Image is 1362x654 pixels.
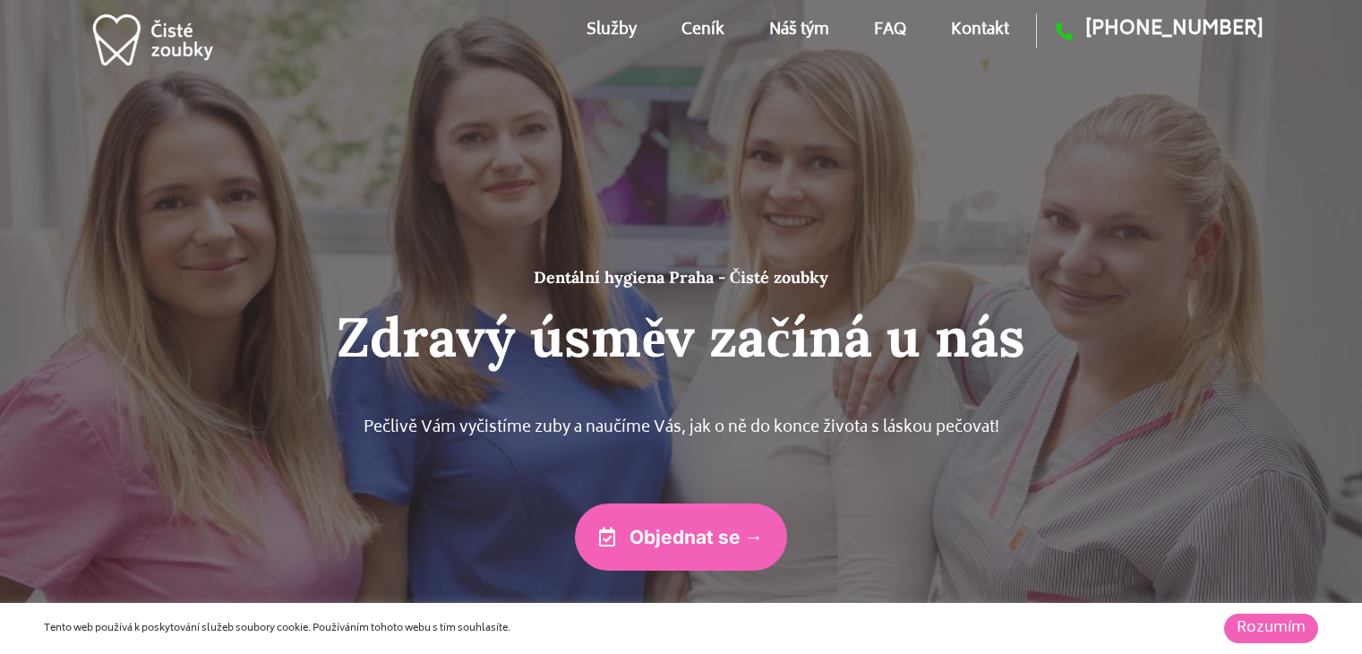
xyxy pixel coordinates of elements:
[44,621,936,637] div: Tento web používá k poskytování služeb soubory cookie. Používáním tohoto webu s tím souhlasíte.
[1037,13,1263,48] a: [PHONE_NUMBER]
[144,268,1219,288] h1: Dentální hygiena Praha - Čisté zoubky
[1224,614,1318,643] a: Rozumím
[630,528,764,546] span: Objednat se →
[575,503,788,571] a: Objednat se →
[1073,13,1263,48] span: [PHONE_NUMBER]
[90,4,216,76] img: dentální hygiena v praze
[144,305,1219,370] h2: Zdravý úsměv začíná u nás
[144,415,1219,443] p: Pečlivě Vám vyčistíme zuby a naučíme Vás, jak o ně do konce života s láskou pečovat!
